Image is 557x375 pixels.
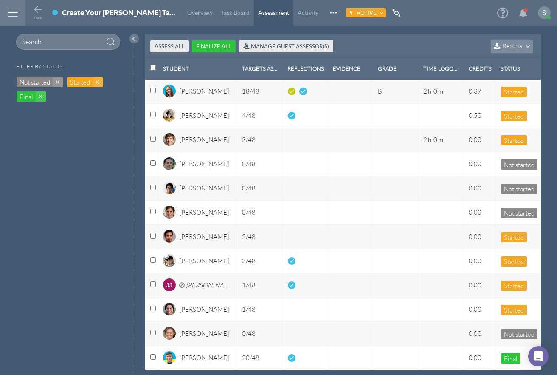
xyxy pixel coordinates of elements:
span: Overview [187,9,213,16]
div: 2 / 48 [242,232,278,241]
div: Started [501,256,527,267]
a: [PERSON_NAME] [163,301,233,315]
div: 3 / 48 [242,135,278,144]
div: Final [501,353,520,364]
button: Assess All [150,40,189,52]
div: Started [501,305,527,315]
span: JJ [166,281,172,289]
div: Grade [378,62,415,76]
div: B [378,87,382,104]
img: image [163,327,176,340]
a: [PERSON_NAME] [163,83,233,97]
img: image [163,303,176,315]
div: 0.00 [469,159,492,168]
div: [PERSON_NAME] [179,87,229,101]
input: Select row with id:select-Fc4Jawti6WpK2bBZw [150,257,156,263]
div: Open Intercom Messenger [528,346,549,366]
div: 0 / 48 [242,184,278,193]
span: Started [70,78,90,87]
div: 0.37 [469,87,492,96]
button: Manage Guest Assessor(s) [239,40,334,52]
div: 0.50 [469,111,492,120]
div: Reflections [287,62,324,76]
a: JJ[PERSON_NAME] [163,277,233,291]
span: Final [20,92,33,101]
div: 0 / 48 [242,159,278,168]
div: 0.00 [469,232,492,241]
img: image [163,351,176,364]
div: [PERSON_NAME] [179,135,229,150]
input: Select row with id:select-4aPcGvY88jHybWjh9 [150,354,156,360]
span: Back [34,16,42,20]
div: Evidence [333,62,370,76]
button: Active [346,8,386,17]
div: Started [501,87,527,97]
input: Select row with id:select-jW9E4qD8KKbFT9Snz [150,185,156,190]
div: 0 / 48 [242,208,278,217]
div: Started [501,135,527,145]
div: Not started [501,329,537,339]
div: Create Your TED Talk----- [62,8,177,20]
h6: Filter by status [16,63,62,70]
input: Select row with id:select-JHQx3jRZdXnnwTvpx [150,281,156,287]
img: image [163,157,176,170]
button: Finalize All [192,40,236,52]
input: Select row with id:select-all [150,65,156,71]
a: [PERSON_NAME] [163,180,233,194]
div: [PERSON_NAME] [179,329,229,344]
img: image [163,133,176,146]
div: h [428,87,433,96]
div: Credits [469,62,492,76]
div: 3 / 48 [242,256,278,265]
a: [PERSON_NAME] [163,349,233,364]
div: 1 / 48 [242,281,278,290]
div: [PERSON_NAME] [179,208,229,222]
div: Not started [501,159,537,170]
div: Status [501,62,537,76]
div: Started [501,111,527,121]
img: image [163,254,176,267]
input: Select row with id:select-LYDLszhmrYaHwuAuc [150,209,156,214]
div: [PERSON_NAME] [179,281,233,295]
img: ACg8ocKKX03B5h8i416YOfGGRvQH7qkhkMU_izt_hUWC0FdG_LDggA=s96-c [538,6,551,19]
div: h [428,135,433,144]
div: Create Your [PERSON_NAME] Talk----- [62,8,177,17]
div: Not started [501,208,537,218]
img: image [163,182,176,194]
div: 0.00 [469,256,492,265]
input: Select row with id:select-kCGLxQ2PRsRkqxJP4 [150,136,156,142]
div: m [438,87,445,96]
div: 4 / 48 [242,111,278,120]
div: Started [501,281,527,291]
img: image [163,85,176,97]
span: Not started [20,78,50,87]
img: image [163,109,176,122]
input: Select row with id:select-w8oB2AFyHYYWGdHqF [150,112,156,117]
div: 0 / 48 [242,329,278,338]
img: image [163,230,176,243]
img: image [163,206,176,219]
div: 2 [423,135,428,144]
div: Started [501,232,527,242]
div: 0.00 [469,305,492,314]
a: [PERSON_NAME] [163,107,233,122]
span: Activity [298,9,318,16]
div: [PERSON_NAME] [179,305,229,319]
div: Time Logged [423,62,460,76]
a: [PERSON_NAME] [163,253,233,267]
a: [PERSON_NAME] [163,228,233,243]
a: [PERSON_NAME] [163,156,233,170]
div: [PERSON_NAME] [179,353,229,368]
div: Targets Assessed [242,62,279,76]
a: [PERSON_NAME] [163,131,233,146]
div: Student [163,62,234,76]
div: [PERSON_NAME] [179,159,229,174]
button: Back [33,5,43,19]
span: Assessment [258,9,289,16]
div: 0.00 [469,353,492,362]
button: Reports [491,40,533,53]
span: Task Board [221,9,250,16]
span: Active [357,9,377,16]
div: m [438,135,445,144]
input: Select row with id:select-apn6RoAtpNpDTzgj7 [150,88,156,93]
